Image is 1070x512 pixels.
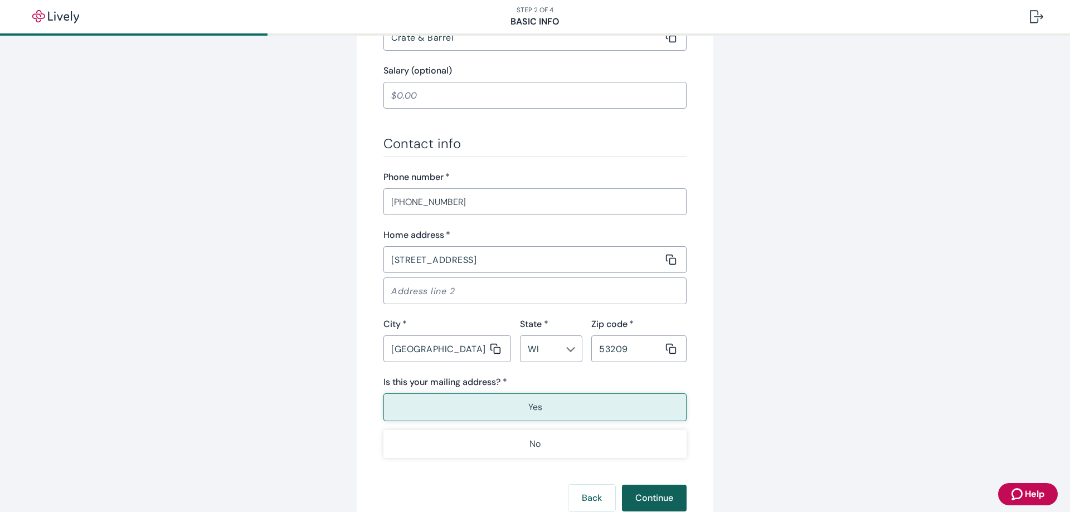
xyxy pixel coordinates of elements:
svg: Copy to clipboard [490,343,501,354]
button: Back [568,485,615,511]
svg: Copy to clipboard [665,343,677,354]
svg: Copy to clipboard [665,32,677,43]
input: (555) 555-5555 [383,191,687,213]
label: State * [520,318,548,331]
label: Salary (optional) [383,64,452,77]
input: $0.00 [383,84,687,106]
button: Copy message content to clipboard [663,30,679,45]
svg: Zendesk support icon [1011,487,1025,501]
button: Copy message content to clipboard [488,341,503,357]
input: Address line 2 [383,280,687,302]
label: Phone number [383,170,450,184]
img: Lively [25,10,87,23]
button: Log out [1021,3,1052,30]
button: Continue [622,485,687,511]
span: Help [1025,487,1044,501]
button: Open [565,344,576,355]
label: Zip code [591,318,634,331]
label: Home address [383,228,450,242]
input: -- [523,341,561,357]
svg: Chevron icon [566,345,575,354]
p: No [529,437,541,451]
label: Is this your mailing address? * [383,376,507,389]
input: Zip code [591,338,663,360]
button: Zendesk support iconHelp [998,483,1058,505]
button: No [383,430,687,458]
h3: Contact info [383,135,687,152]
button: Yes [383,393,687,421]
input: City [383,338,488,360]
button: Copy message content to clipboard [663,252,679,267]
p: Yes [528,401,542,414]
label: City [383,318,407,331]
svg: Copy to clipboard [665,254,677,265]
button: Copy message content to clipboard [663,341,679,357]
input: Address line 1 [383,248,663,271]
